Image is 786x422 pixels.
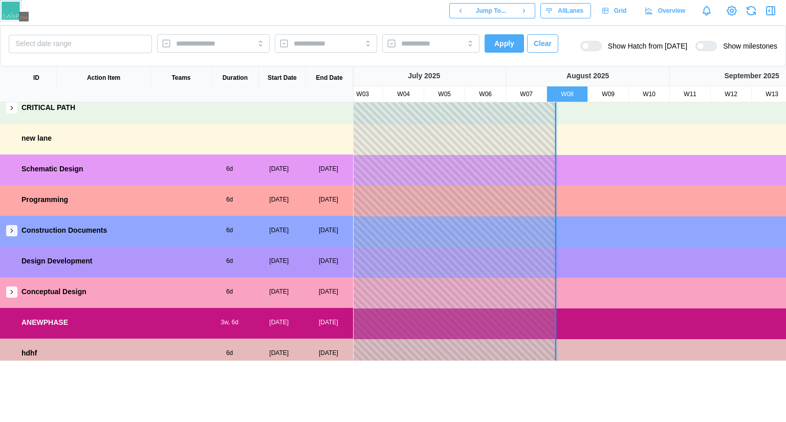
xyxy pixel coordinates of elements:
div: W10 [629,90,669,99]
div: Duration [223,73,248,83]
div: [DATE] [254,256,304,266]
div: Start Date [268,73,297,83]
div: ANEWPHASE [21,317,68,328]
button: Open Drawer [763,4,778,18]
div: 6d [205,164,254,174]
span: All Lanes [558,4,583,18]
span: Show milestones [717,41,777,51]
div: 6d [205,348,254,358]
button: Select date range [9,35,152,53]
div: CRITICAL PATH [21,102,75,114]
div: [DATE] [254,287,304,297]
div: August 2025 [506,71,669,82]
div: W09 [588,90,628,99]
button: Clear [527,34,558,53]
a: View Project [725,4,739,18]
div: [DATE] [304,348,354,358]
div: Action Item [87,73,120,83]
span: Jump To... [476,4,506,18]
div: 6d [205,256,254,266]
div: [DATE] [304,318,354,327]
span: Overview [658,4,685,18]
div: W08 [547,90,587,99]
div: [DATE] [304,195,354,205]
span: Grid [614,4,627,18]
div: July 2025 [342,71,506,82]
div: Conceptual Design [21,286,86,298]
div: Schematic Design [21,164,83,175]
div: W06 [465,90,506,99]
div: Construction Documents [21,225,107,236]
div: [DATE] [254,348,304,358]
div: Programming [21,194,68,206]
div: W04 [383,90,424,99]
div: [DATE] [304,226,354,235]
div: new lane [21,133,52,144]
div: ID [33,73,39,83]
div: 3w, 6d [205,318,254,327]
div: 6d [205,195,254,205]
div: Design Development [21,256,92,267]
button: Jump To... [471,3,513,18]
div: [DATE] [254,164,304,174]
div: [DATE] [254,195,304,205]
div: W07 [506,90,547,99]
button: Refresh Grid [744,4,758,18]
span: Apply [494,35,514,52]
div: End Date [316,73,343,83]
a: Notifications [698,2,715,19]
a: Grid [596,3,634,18]
div: [DATE] [254,318,304,327]
div: [DATE] [304,256,354,266]
div: 6d [205,287,254,297]
span: Clear [534,35,552,52]
div: W03 [342,90,383,99]
span: Show Hatch from [DATE] [602,41,687,51]
button: AllLanes [540,3,591,18]
div: W12 [711,90,751,99]
div: Teams [171,73,190,83]
a: Overview [639,3,693,18]
button: Apply [485,34,524,53]
div: [DATE] [304,164,354,174]
div: 6d [205,226,254,235]
div: W05 [424,90,465,99]
div: W11 [670,90,710,99]
div: [DATE] [254,226,304,235]
span: Select date range [15,39,72,48]
div: [DATE] [304,287,354,297]
div: hdhf [21,348,37,359]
